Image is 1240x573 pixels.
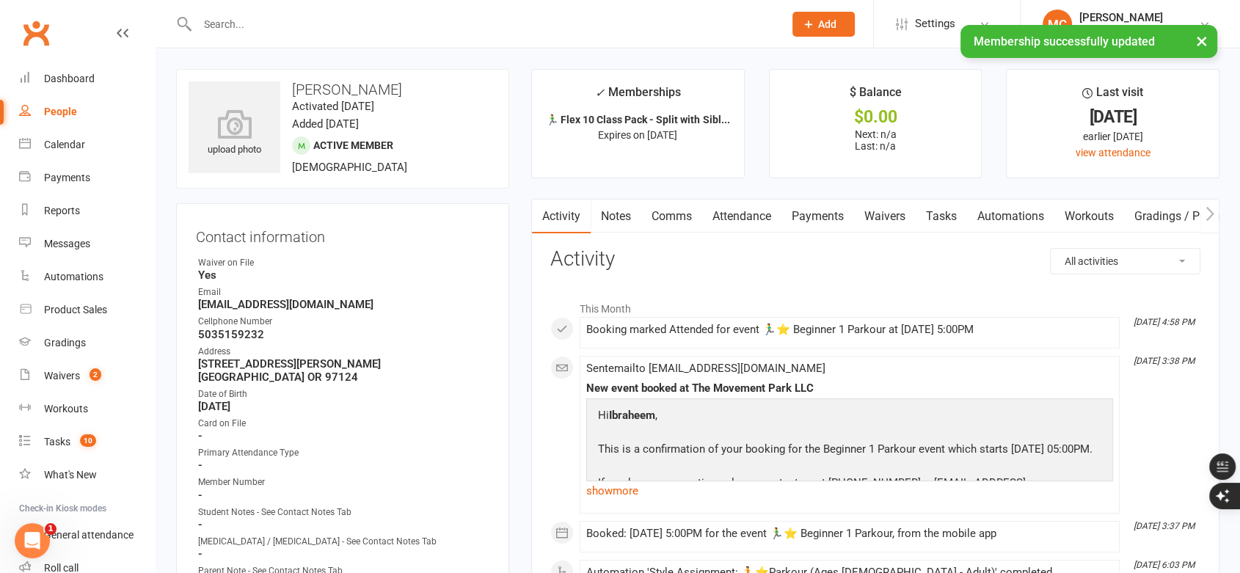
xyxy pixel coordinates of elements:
a: Reports [19,194,155,227]
div: Waiver on File [198,256,489,270]
div: Dashboard [44,73,95,84]
a: Activity [532,200,591,233]
a: Payments [781,200,854,233]
p: Next: n/a Last: n/a [783,128,969,152]
div: Product Sales [44,304,107,315]
div: Student Notes - See Contact Notes Tab [198,506,489,519]
strong: 5035159232 [198,328,489,341]
a: Workouts [1054,200,1124,233]
div: Gradings [44,337,86,348]
div: Primary Attendance Type [198,446,489,460]
div: MC [1043,10,1072,39]
a: Automations [19,260,155,293]
span: 2 [90,368,101,381]
div: Address [198,345,489,359]
a: Product Sales [19,293,155,326]
div: Email [198,285,489,299]
div: Last visit [1082,83,1143,109]
div: Booked: [DATE] 5:00PM for the event 🏃‍♂️⭐ Beginner 1 Parkour, from the mobile app [586,528,1113,540]
div: Tasks [44,436,70,448]
div: People [44,106,77,117]
a: Messages [19,227,155,260]
div: General attendance [44,529,134,541]
button: Add [792,12,855,37]
i: [DATE] 4:58 PM [1134,317,1195,327]
div: Calendar [44,139,85,150]
div: Memberships [595,83,681,110]
i: [DATE] 3:37 PM [1134,521,1195,531]
i: [DATE] 6:03 PM [1134,560,1195,570]
div: upload photo [189,109,280,158]
div: [DATE] [1020,109,1206,125]
div: $ Balance [849,83,901,109]
p: If you have any questions please contact us at [PHONE_NUMBER] or [EMAIL_ADDRESS][DOMAIN_NAME]. [594,474,1105,513]
button: × [1189,25,1215,56]
div: Card on File [198,417,489,431]
div: Membership successfully updated [960,25,1217,58]
p: This is a confirmation of your booking for the Beginner 1 Parkour event which starts [DATE] 05:00PM. [594,440,1105,461]
a: Tasks [916,200,967,233]
div: earlier [DATE] [1020,128,1206,145]
strong: [DATE] [198,400,489,413]
a: Attendance [702,200,781,233]
span: Add [818,18,836,30]
a: What's New [19,459,155,492]
div: Member Number [198,475,489,489]
a: Workouts [19,393,155,426]
strong: [STREET_ADDRESS][PERSON_NAME] [GEOGRAPHIC_DATA] OR 97124 [198,357,489,384]
div: Payments [44,172,90,183]
a: Payments [19,161,155,194]
div: Messages [44,238,90,249]
strong: [EMAIL_ADDRESS][DOMAIN_NAME] [198,298,489,311]
a: Tasks 10 [19,426,155,459]
a: Waivers [854,200,916,233]
a: Notes [591,200,641,233]
strong: - [198,489,489,502]
strong: Yes [198,269,489,282]
div: What's New [44,469,97,481]
strong: - [198,429,489,442]
a: Automations [967,200,1054,233]
span: Sent email to [EMAIL_ADDRESS][DOMAIN_NAME] [586,362,825,375]
input: Search... [193,14,773,34]
strong: - [198,547,489,561]
span: Settings [915,7,955,40]
time: Added [DATE] [292,117,359,131]
h3: [PERSON_NAME] [189,81,497,98]
a: Clubworx [18,15,54,51]
div: [MEDICAL_DATA] / [MEDICAL_DATA] - See Contact Notes Tab [198,535,489,549]
div: New event booked at The Movement Park LLC [586,382,1113,395]
a: Calendar [19,128,155,161]
span: Active member [313,139,393,151]
div: Date of Birth [198,387,489,401]
div: Cellphone Number [198,315,489,329]
a: Waivers 2 [19,360,155,393]
div: Automations [44,271,103,282]
strong: 🏃‍♂️ Flex 10 Class Pack - Split with Sibl... [546,114,729,125]
h3: Activity [550,248,1200,271]
span: Expires on [DATE] [598,129,677,141]
strong: - [198,459,489,472]
i: ✓ [595,86,605,100]
div: The Movement Park LLC [1079,24,1191,37]
div: Booking marked Attended for event 🏃‍♂️⭐ Beginner 1 Parkour at [DATE] 5:00PM [586,324,1113,336]
div: [PERSON_NAME] [1079,11,1191,24]
span: 1 [45,523,56,535]
h3: Contact information [196,223,489,245]
a: People [19,95,155,128]
div: $0.00 [783,109,969,125]
a: Gradings [19,326,155,360]
strong: Ibraheem [609,409,655,422]
a: show more [586,481,1113,501]
a: Dashboard [19,62,155,95]
div: Reports [44,205,80,216]
strong: - [198,518,489,531]
span: [DEMOGRAPHIC_DATA] [292,161,407,174]
div: Workouts [44,403,88,415]
i: [DATE] 3:38 PM [1134,356,1195,366]
a: Comms [641,200,702,233]
div: Waivers [44,370,80,382]
p: Hi , [594,406,1105,428]
a: General attendance kiosk mode [19,519,155,552]
iframe: Intercom live chat [15,523,50,558]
